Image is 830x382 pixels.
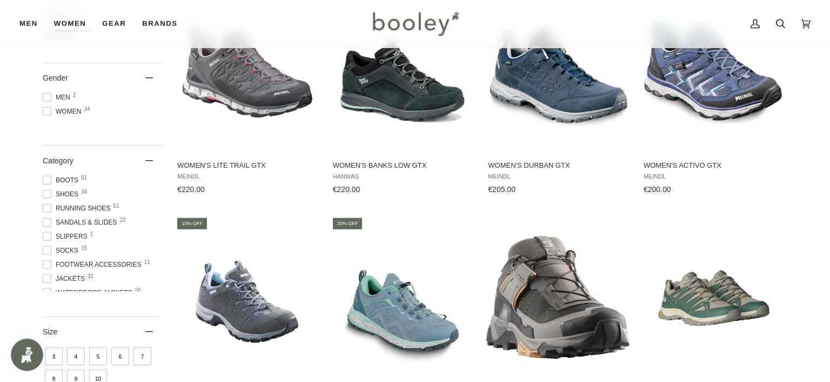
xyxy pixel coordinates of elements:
span: Running Shoes [43,203,113,213]
span: Size: 6 [111,347,129,365]
span: Size [43,327,57,336]
span: Women's Durban GTX [488,161,628,170]
span: 31 [88,274,93,279]
span: Meindl [177,173,317,180]
span: Hanwag [333,173,473,180]
span: 51 [113,203,119,209]
span: Slippers [43,232,91,241]
img: Salomon Women's X Ultra 5 GTX Plum Kitten / Nine Iron / Soft Clay - Booley Galway [486,226,630,370]
span: Size: 5 [89,347,107,365]
span: Shoes [43,189,82,199]
span: 22 [119,218,125,223]
span: 34 [81,189,87,195]
span: Brands [142,18,177,29]
span: €205.00 [488,185,516,194]
span: €220.00 [333,185,360,194]
span: Sandals & Slides [43,218,120,227]
span: Size: 7 [133,347,151,365]
span: Meindl [488,173,628,180]
img: Meindl Women's Rapide GTX Anthrazit / Azur - Booley Galway [176,226,319,370]
span: 1 [90,232,93,237]
span: Size: 4 [67,347,85,365]
span: Footwear Accessories [43,260,145,269]
span: Women [43,107,84,116]
span: Men [19,18,38,29]
span: Meindl [644,173,784,180]
img: The North Face Women's Hedgehog GTX Duck Green / Clay Green - Booley Galway [642,226,785,370]
span: Women's Banks Low GTX [333,161,473,170]
span: €200.00 [644,185,671,194]
span: Women's Activo GTX [644,161,784,170]
span: €220.00 [177,185,205,194]
span: 51 [81,175,87,181]
span: 56 [135,288,141,293]
img: Meindl Women's Power Walker 3.0 Light Grey / Mint - Booley Galway [331,226,474,370]
span: Gear [102,18,126,29]
span: Size: 3 [45,347,63,365]
div: 20% off [333,218,363,229]
span: Women [54,18,86,29]
span: 15 [81,246,87,251]
div: 10% off [177,218,207,229]
span: Men [43,93,73,102]
span: Gender [43,74,68,82]
span: Boots [43,175,82,185]
span: Women's Lite Trail GTX [177,161,317,170]
span: 11 [144,260,150,265]
img: Booley [368,8,463,39]
span: 34 [84,107,90,112]
span: Waterproof Jackets [43,288,136,298]
span: Socks [43,246,82,255]
span: 2 [73,93,76,98]
iframe: Button to open loyalty program pop-up [11,339,43,371]
span: Jackets [43,274,88,284]
span: Category [43,156,73,165]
